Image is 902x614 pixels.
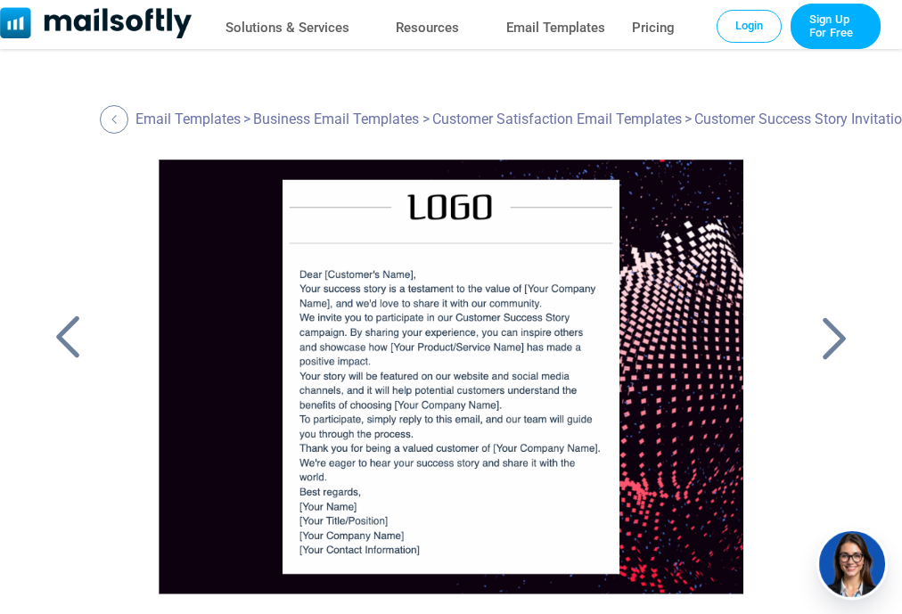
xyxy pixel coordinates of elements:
[45,315,90,361] a: Back
[135,111,241,127] a: Email Templates
[506,15,605,41] a: Email Templates
[253,111,419,127] a: Business Email Templates
[225,15,349,41] a: Solutions & Services
[717,10,783,42] a: Login
[812,315,857,361] a: Back
[432,111,682,127] a: Customer Satisfaction Email Templates
[100,105,133,134] a: Back
[791,4,881,49] a: Trial
[127,160,776,605] a: Customer Success Story Invitation Email
[396,15,459,41] a: Resources
[632,15,675,41] a: Pricing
